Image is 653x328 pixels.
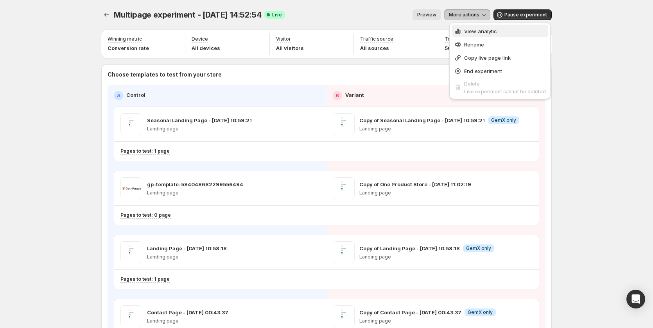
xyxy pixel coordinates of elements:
[147,318,228,324] p: Landing page
[117,93,120,99] h2: A
[114,10,261,20] span: Multipage experiment - [DATE] 14:52:54
[464,80,546,87] div: Delete
[276,44,304,52] p: All visitors
[120,212,171,218] p: Pages to test: 0 page
[345,91,364,99] p: Variant
[417,12,436,18] span: Preview
[360,36,393,42] p: Traffic source
[359,254,494,260] p: Landing page
[192,44,220,52] p: All devices
[333,241,355,263] img: Copy of Landing Page - Sep 12, 10:58:18
[493,9,552,20] button: Pause experiment
[464,41,484,48] span: Rename
[444,9,490,20] button: More actions
[336,93,339,99] h2: B
[449,12,479,18] span: More actions
[464,28,497,34] span: View analytic
[452,38,548,50] button: Rename
[126,91,145,99] p: Control
[452,64,548,77] button: End experiment
[464,89,546,94] span: Live experiment cannot be deleted
[147,244,227,252] p: Landing Page - [DATE] 10:58:18
[466,245,491,251] span: GemX only
[147,126,252,132] p: Landing page
[192,36,208,42] p: Device
[452,51,548,64] button: Copy live page link
[147,190,243,196] p: Landing page
[359,308,461,316] p: Copy of Contact Page - [DATE] 00:43:37
[360,44,393,52] p: All sources
[445,36,471,42] p: Traffic split
[147,308,228,316] p: Contact Page - [DATE] 00:43:37
[359,318,496,324] p: Landing page
[276,36,291,42] p: Visitor
[464,55,511,61] span: Copy live page link
[120,276,170,282] p: Pages to test: 1 page
[333,113,355,135] img: Copy of Seasonal Landing Page - Sep 12, 10:59:21
[333,177,355,199] img: Copy of One Product Store - Sep 12, 11:02:19
[359,244,460,252] p: Copy of Landing Page - [DATE] 10:58:18
[359,180,471,188] p: Copy of One Product Store - [DATE] 11:02:19
[359,126,519,132] p: Landing page
[359,116,485,124] p: Copy of Seasonal Landing Page - [DATE] 10:59:21
[147,254,227,260] p: Landing page
[108,44,149,52] p: Conversion rate
[120,113,142,135] img: Seasonal Landing Page - Sep 12, 10:59:21
[147,180,243,188] p: gp-template-584048682299556494
[101,9,112,20] button: Experiments
[108,71,545,78] p: Choose templates to test from your store
[504,12,547,18] span: Pause experiment
[272,12,282,18] span: Live
[359,190,471,196] p: Landing page
[333,305,355,327] img: Copy of Contact Page - Sep 7, 00:43:37
[120,177,142,199] img: gp-template-584048682299556494
[452,78,548,97] button: DeleteLive experiment cannot be deleted
[468,309,493,316] span: GemX only
[464,68,502,74] span: End experiment
[626,290,645,308] div: Open Intercom Messenger
[147,116,252,124] p: Seasonal Landing Page - [DATE] 10:59:21
[491,117,516,123] span: GemX only
[120,148,170,154] p: Pages to test: 1 page
[120,305,142,327] img: Contact Page - Sep 7, 00:43:37
[413,9,441,20] button: Preview
[108,36,142,42] p: Winning metric
[452,25,548,37] button: View analytic
[445,44,471,52] p: 50 - 50
[120,241,142,263] img: Landing Page - Sep 12, 10:58:18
